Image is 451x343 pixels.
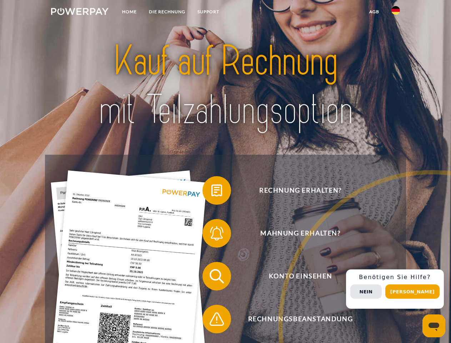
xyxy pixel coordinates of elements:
span: Rechnung erhalten? [213,176,388,205]
button: Nein [350,284,382,299]
a: DIE RECHNUNG [143,5,191,18]
a: Home [116,5,143,18]
a: agb [363,5,385,18]
button: Konto einsehen [202,262,388,290]
img: de [391,6,400,15]
div: Schnellhilfe [346,269,444,309]
span: Rechnungsbeanstandung [213,305,388,333]
img: qb_search.svg [208,267,226,285]
span: Konto einsehen [213,262,388,290]
h3: Benötigen Sie Hilfe? [350,274,440,281]
iframe: Schaltfläche zum Öffnen des Messaging-Fensters [422,314,445,337]
img: qb_bill.svg [208,182,226,199]
button: Rechnung erhalten? [202,176,388,205]
span: Mahnung erhalten? [213,219,388,248]
img: title-powerpay_de.svg [68,34,383,137]
a: SUPPORT [191,5,225,18]
button: Mahnung erhalten? [202,219,388,248]
img: qb_bell.svg [208,224,226,242]
img: logo-powerpay-white.svg [51,8,109,15]
button: [PERSON_NAME] [385,284,440,299]
button: Rechnungsbeanstandung [202,305,388,333]
img: qb_warning.svg [208,310,226,328]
